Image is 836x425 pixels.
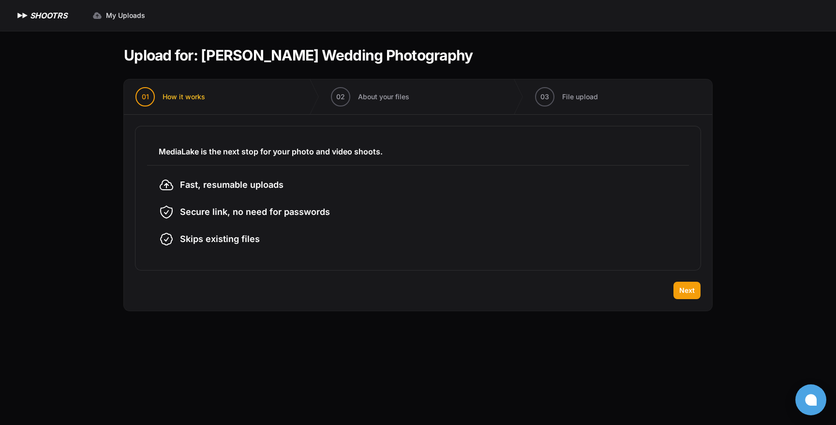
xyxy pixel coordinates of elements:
span: Secure link, no need for passwords [180,205,330,219]
span: Fast, resumable uploads [180,178,284,192]
button: 02 About your files [319,79,421,114]
span: File upload [562,92,598,102]
button: 01 How it works [124,79,217,114]
button: Next [673,282,701,299]
span: 01 [142,92,149,102]
h1: Upload for: [PERSON_NAME] Wedding Photography [124,46,473,64]
span: 02 [336,92,345,102]
span: Skips existing files [180,232,260,246]
h3: MediaLake is the next stop for your photo and video shoots. [159,146,677,157]
span: About your files [358,92,409,102]
span: How it works [163,92,205,102]
h1: SHOOTRS [30,10,67,21]
a: SHOOTRS SHOOTRS [15,10,67,21]
a: My Uploads [87,7,151,24]
button: Open chat window [795,384,826,415]
img: SHOOTRS [15,10,30,21]
span: 03 [540,92,549,102]
span: My Uploads [106,11,145,20]
button: 03 File upload [523,79,610,114]
span: Next [679,286,695,295]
